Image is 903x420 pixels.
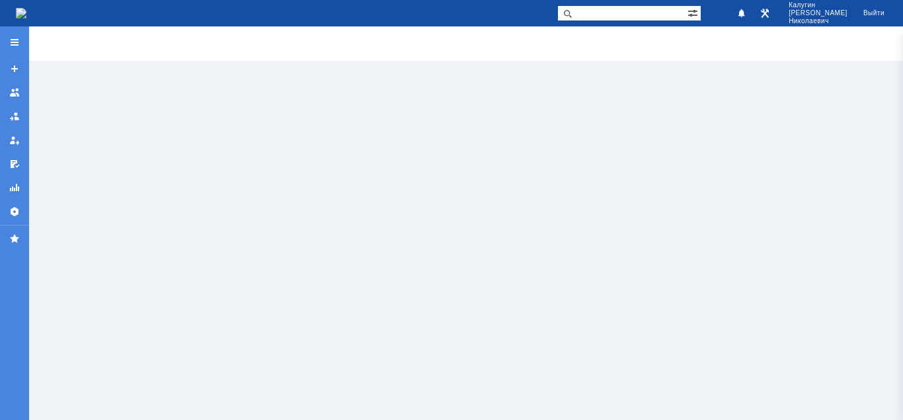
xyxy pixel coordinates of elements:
[789,9,847,17] span: [PERSON_NAME]
[789,1,847,9] span: Калугин
[4,82,25,103] a: Заявки на командах
[757,5,773,21] a: Перейти в интерфейс администратора
[4,201,25,222] a: Настройки
[16,8,26,19] img: logo
[687,6,701,19] span: Расширенный поиск
[4,58,25,79] a: Создать заявку
[4,153,25,175] a: Мои согласования
[789,17,847,25] span: Николаевич
[4,177,25,198] a: Отчеты
[4,130,25,151] a: Мои заявки
[4,106,25,127] a: Заявки в моей ответственности
[16,8,26,19] a: Перейти на домашнюю страницу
